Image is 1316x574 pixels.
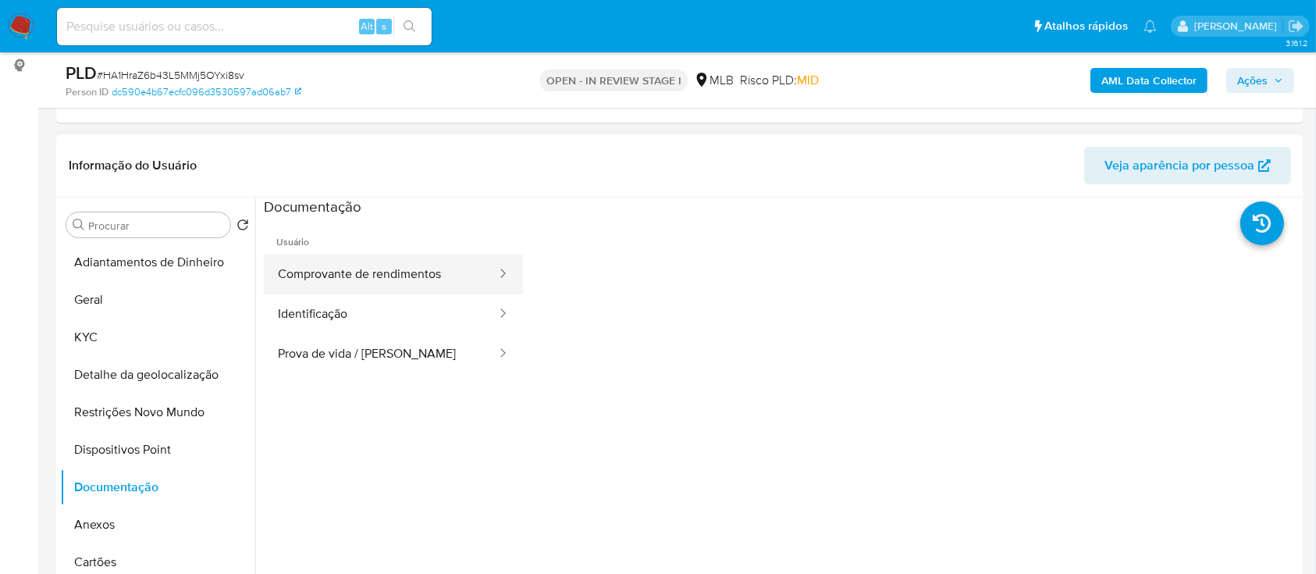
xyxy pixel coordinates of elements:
span: s [382,19,386,34]
span: Ações [1237,68,1268,93]
span: Atalhos rápidos [1044,18,1128,34]
b: AML Data Collector [1101,68,1197,93]
input: Procurar [88,219,224,233]
span: Alt [361,19,373,34]
b: Person ID [66,85,108,99]
button: Detalhe da geolocalização [60,356,255,394]
button: search-icon [393,16,425,37]
p: OPEN - IN REVIEW STAGE I [540,70,688,91]
span: MID [797,71,819,89]
button: Retornar ao pedido padrão [237,219,249,236]
button: Restrições Novo Mundo [60,394,255,431]
span: 3.161.2 [1286,37,1308,49]
button: Veja aparência por pessoa [1084,147,1291,184]
button: KYC [60,319,255,356]
button: Dispositivos Point [60,431,255,469]
p: carlos.guerra@mercadopago.com.br [1194,19,1282,34]
span: Veja aparência por pessoa [1104,147,1254,184]
button: Ações [1226,68,1294,93]
span: # HA1HraZ6b43L5MMj5OYxi8sv [97,67,244,83]
input: Pesquise usuários ou casos... [57,16,432,37]
button: Adiantamentos de Dinheiro [60,244,255,281]
span: Risco PLD: [740,72,819,89]
h1: Informação do Usuário [69,158,197,173]
a: Notificações [1143,20,1157,33]
a: Sair [1288,18,1304,34]
div: MLB [694,72,734,89]
button: Anexos [60,506,255,544]
button: Procurar [73,219,85,231]
button: Geral [60,281,255,319]
a: dc590e4b67ecfc096d3530597ad06ab7 [112,85,301,99]
b: PLD [66,60,97,85]
button: AML Data Collector [1090,68,1208,93]
button: Documentação [60,469,255,506]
